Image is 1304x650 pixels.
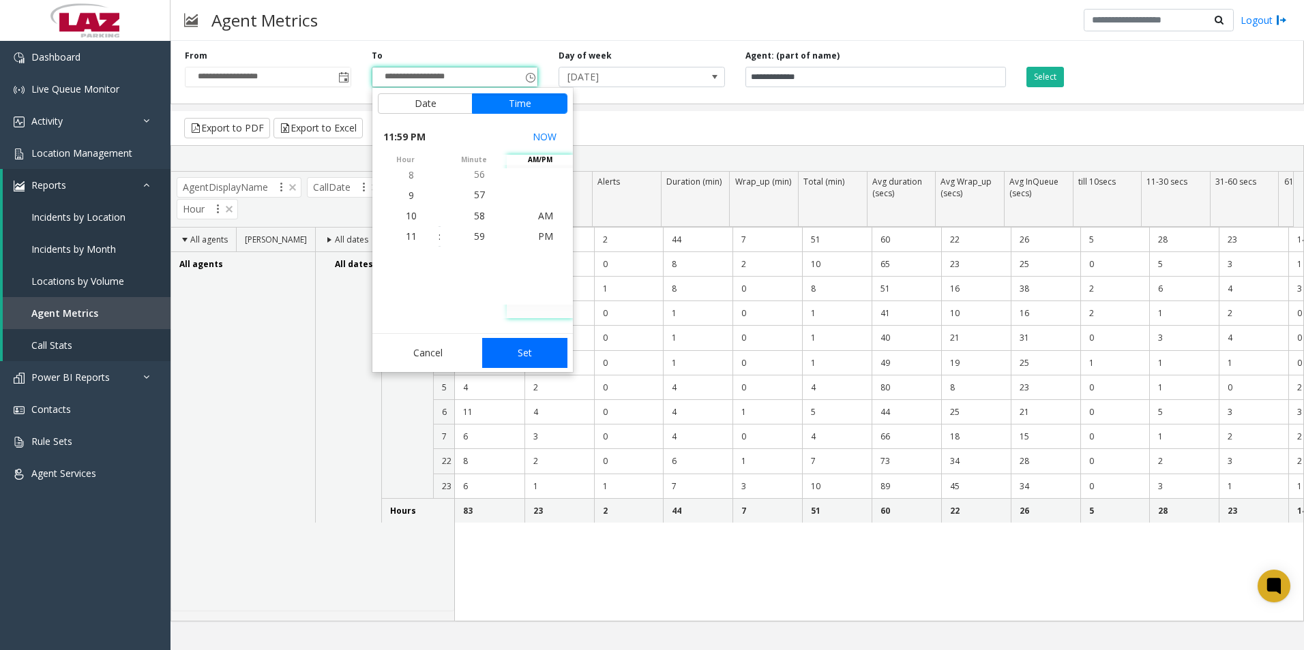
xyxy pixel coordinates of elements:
span: Duration (min) [666,176,722,187]
td: 2 [524,375,594,400]
td: 19 [941,351,1011,375]
button: Cancel [378,338,478,368]
td: 21 [1011,400,1080,424]
button: Export to PDF [184,118,270,138]
td: 83 [455,499,524,523]
button: Select now [527,125,562,149]
label: Day of week [559,50,612,62]
td: 10 [802,252,872,277]
td: 5 [1149,252,1219,277]
span: 6 [442,406,447,418]
td: 1 [1219,351,1288,375]
a: Locations by Volume [3,265,171,297]
td: 66 [872,424,941,449]
td: 6 [663,449,732,474]
img: 'icon' [14,469,25,480]
span: Locations by Volume [31,275,124,288]
td: 28 [1149,228,1219,252]
td: 1 [732,400,802,424]
td: 11 [455,400,524,424]
td: 2 [1219,424,1288,449]
td: 2 [1080,301,1150,326]
button: Date tab [378,93,473,114]
td: 41 [872,301,941,326]
td: 25 [1011,351,1080,375]
td: 34 [1011,474,1080,499]
td: 0 [1080,326,1150,350]
td: 28 [1011,449,1080,474]
td: 4 [663,375,732,400]
td: 1 [802,326,872,350]
td: 23 [941,252,1011,277]
h3: Agent Metrics [205,3,325,37]
td: 80 [872,375,941,400]
span: 56 [474,168,485,181]
td: 44 [663,228,732,252]
td: 2 [732,252,802,277]
td: 6 [1149,277,1219,301]
td: 31 [1011,326,1080,350]
span: CallDate [307,177,384,198]
td: 10 [941,301,1011,326]
td: 4 [1219,277,1288,301]
td: 0 [1080,400,1150,424]
td: 51 [802,499,872,523]
a: Logout [1241,13,1287,27]
td: 7 [732,228,802,252]
span: Reports [31,179,66,191]
label: To [372,50,383,62]
span: Toggle popup [522,67,537,87]
td: 44 [872,400,941,424]
span: 59 [474,230,485,243]
td: 5 [1149,400,1219,424]
td: 0 [1080,474,1150,499]
td: 0 [594,400,664,424]
td: 6 [455,424,524,449]
img: 'icon' [14,149,25,159]
span: 57 [474,188,485,201]
td: 51 [872,277,941,301]
span: [PERSON_NAME] [245,234,307,245]
td: 1 [594,277,664,301]
td: 0 [732,326,802,350]
span: till 10secs [1078,176,1116,187]
span: Toggle popup [336,67,351,87]
td: 1 [663,326,732,350]
span: All dates [335,258,373,270]
span: Agent Metrics [31,307,98,320]
td: 0 [1080,252,1150,277]
label: Agent: (part of name) [745,50,840,62]
span: 22 [442,455,451,467]
td: 3 [732,474,802,499]
td: 8 [802,277,872,301]
td: 8 [663,252,732,277]
td: 8 [455,449,524,474]
td: 1 [802,301,872,326]
td: 4 [802,424,872,449]
span: 31-60 secs [1215,176,1256,187]
td: 0 [732,424,802,449]
td: 3 [524,424,594,449]
img: 'icon' [14,405,25,416]
td: 4 [455,375,524,400]
img: 'icon' [14,181,25,191]
span: Activity [31,114,63,127]
td: 4 [524,400,594,424]
span: Avg duration (secs) [872,176,922,199]
span: 10 [406,209,417,222]
td: 25 [1011,252,1080,277]
td: 0 [594,301,664,326]
span: Avg InQueue (secs) [1009,176,1058,199]
button: Select [1026,67,1064,87]
td: 5 [1080,499,1150,523]
td: 3 [1219,449,1288,474]
span: Hours [390,505,416,516]
td: 0 [594,351,664,375]
td: 1 [732,449,802,474]
img: 'icon' [14,84,25,95]
td: 0 [732,277,802,301]
td: 3 [1219,400,1288,424]
td: 1 [1149,301,1219,326]
span: AM/PM [507,155,573,165]
td: 23 [1219,228,1288,252]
